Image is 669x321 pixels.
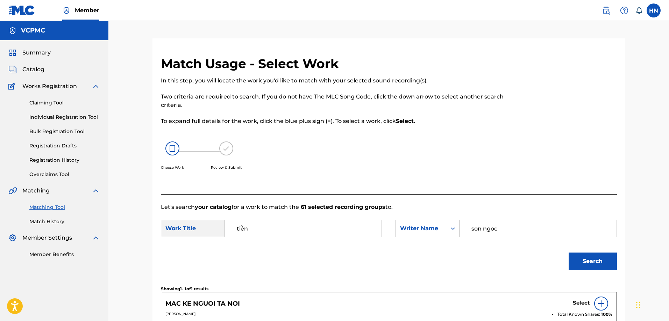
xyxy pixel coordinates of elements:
[573,300,590,306] h5: Select
[75,6,99,14] span: Member
[161,165,184,170] p: Choose Work
[634,287,669,321] iframe: Chat Widget
[8,49,17,57] img: Summary
[29,171,100,178] a: Overclaims Tool
[29,218,100,225] a: Match History
[602,6,610,15] img: search
[22,187,50,195] span: Matching
[8,49,51,57] a: SummarySummary
[597,299,605,308] img: info
[599,3,613,17] a: Public Search
[22,234,72,242] span: Member Settings
[161,286,208,292] p: Showing 1 - 1 of 1 results
[29,156,100,164] a: Registration History
[219,141,233,155] img: 173f8e8b57e69610e344.svg
[21,27,45,35] h5: VCPMC
[8,234,17,242] img: Member Settings
[22,49,51,57] span: Summary
[8,65,44,74] a: CatalogCatalog
[29,204,100,211] a: Matching Tool
[400,224,442,233] div: Writer Name
[195,204,232,210] strong: your catalog
[8,187,17,195] img: Matching
[92,82,100,90] img: expand
[161,93,512,109] p: Two criteria are required to search. If you do not have The MLC Song Code, click the down arrow t...
[92,234,100,242] img: expand
[161,211,617,282] form: Search Form
[601,311,612,318] span: 100 %
[620,6,628,15] img: help
[8,5,35,15] img: MLC Logo
[299,204,385,210] strong: 61 selected recording groups
[327,118,331,124] strong: +
[161,56,342,72] h2: Match Usage - Select Work
[396,118,415,124] strong: Select.
[617,3,631,17] div: Help
[8,82,17,90] img: Works Registration
[161,117,512,125] p: To expand full details for the work, click the blue plus sign ( ). To select a work, click
[165,141,179,155] img: 26af456c4569493f7445.svg
[165,300,240,308] h5: MAC KE NGUOI TA NOI
[161,203,617,211] p: Let's search for a work to match the to.
[8,65,17,74] img: Catalog
[8,27,17,35] img: Accounts
[635,7,642,14] div: Notifications
[569,253,617,270] button: Search
[29,128,100,135] a: Bulk Registration Tool
[647,3,661,17] div: User Menu
[92,187,100,195] img: expand
[636,294,640,315] div: Drag
[62,6,71,15] img: Top Rightsholder
[29,99,100,107] a: Claiming Tool
[161,76,512,85] p: In this step, you will locate the work you'd like to match with your selected sound recording(s).
[649,212,669,268] iframe: Resource Center
[29,142,100,149] a: Registration Drafts
[165,312,195,316] span: [PERSON_NAME]
[22,65,44,74] span: Catalog
[29,251,100,258] a: Member Benefits
[557,311,601,318] span: Total Known Shares:
[22,82,77,90] span: Works Registration
[211,165,242,170] p: Review & Submit
[29,114,100,121] a: Individual Registration Tool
